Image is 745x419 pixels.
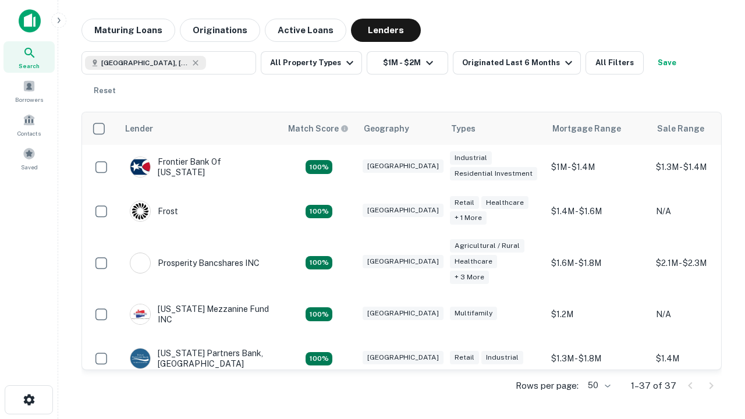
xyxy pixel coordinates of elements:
[516,379,579,393] p: Rows per page:
[583,377,612,394] div: 50
[130,201,178,222] div: Frost
[288,122,346,135] h6: Match Score
[130,304,150,324] img: picture
[648,51,686,74] button: Save your search to get updates of matches that match your search criteria.
[481,196,528,210] div: Healthcare
[586,51,644,74] button: All Filters
[306,256,332,270] div: Matching Properties: 6, hasApolloMatch: undefined
[450,239,524,253] div: Agricultural / Rural
[3,143,55,174] a: Saved
[281,112,357,145] th: Capitalize uses an advanced AI algorithm to match your search with the best lender. The match sco...
[462,56,576,70] div: Originated Last 6 Months
[351,19,421,42] button: Lenders
[125,122,153,136] div: Lender
[687,289,745,345] iframe: Chat Widget
[261,51,362,74] button: All Property Types
[363,255,444,268] div: [GEOGRAPHIC_DATA]
[101,58,189,68] span: [GEOGRAPHIC_DATA], [GEOGRAPHIC_DATA], [GEOGRAPHIC_DATA]
[265,19,346,42] button: Active Loans
[545,189,650,233] td: $1.4M - $1.6M
[545,145,650,189] td: $1M - $1.4M
[363,159,444,173] div: [GEOGRAPHIC_DATA]
[288,122,349,135] div: Capitalize uses an advanced AI algorithm to match your search with the best lender. The match sco...
[450,351,479,364] div: Retail
[545,336,650,381] td: $1.3M - $1.8M
[450,196,479,210] div: Retail
[130,157,150,177] img: picture
[180,19,260,42] button: Originations
[19,61,40,70] span: Search
[3,75,55,106] a: Borrowers
[545,112,650,145] th: Mortgage Range
[367,51,448,74] button: $1M - $2M
[453,51,581,74] button: Originated Last 6 Months
[357,112,444,145] th: Geography
[631,379,676,393] p: 1–37 of 37
[451,122,476,136] div: Types
[545,292,650,336] td: $1.2M
[130,253,150,273] img: picture
[130,348,269,369] div: [US_STATE] Partners Bank, [GEOGRAPHIC_DATA]
[552,122,621,136] div: Mortgage Range
[130,201,150,221] img: picture
[19,9,41,33] img: capitalize-icon.png
[450,211,487,225] div: + 1 more
[450,307,497,320] div: Multifamily
[130,253,260,274] div: Prosperity Bancshares INC
[306,160,332,174] div: Matching Properties: 4, hasApolloMatch: undefined
[306,205,332,219] div: Matching Properties: 4, hasApolloMatch: undefined
[3,109,55,140] a: Contacts
[444,112,545,145] th: Types
[450,167,537,180] div: Residential Investment
[130,157,269,177] div: Frontier Bank Of [US_STATE]
[450,255,497,268] div: Healthcare
[118,112,281,145] th: Lender
[3,41,55,73] a: Search
[450,271,489,284] div: + 3 more
[545,233,650,292] td: $1.6M - $1.8M
[363,351,444,364] div: [GEOGRAPHIC_DATA]
[81,19,175,42] button: Maturing Loans
[306,352,332,366] div: Matching Properties: 4, hasApolloMatch: undefined
[306,307,332,321] div: Matching Properties: 5, hasApolloMatch: undefined
[130,349,150,368] img: picture
[657,122,704,136] div: Sale Range
[21,162,38,172] span: Saved
[15,95,43,104] span: Borrowers
[130,304,269,325] div: [US_STATE] Mezzanine Fund INC
[363,204,444,217] div: [GEOGRAPHIC_DATA]
[17,129,41,138] span: Contacts
[363,307,444,320] div: [GEOGRAPHIC_DATA]
[364,122,409,136] div: Geography
[450,151,492,165] div: Industrial
[481,351,523,364] div: Industrial
[86,79,123,102] button: Reset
